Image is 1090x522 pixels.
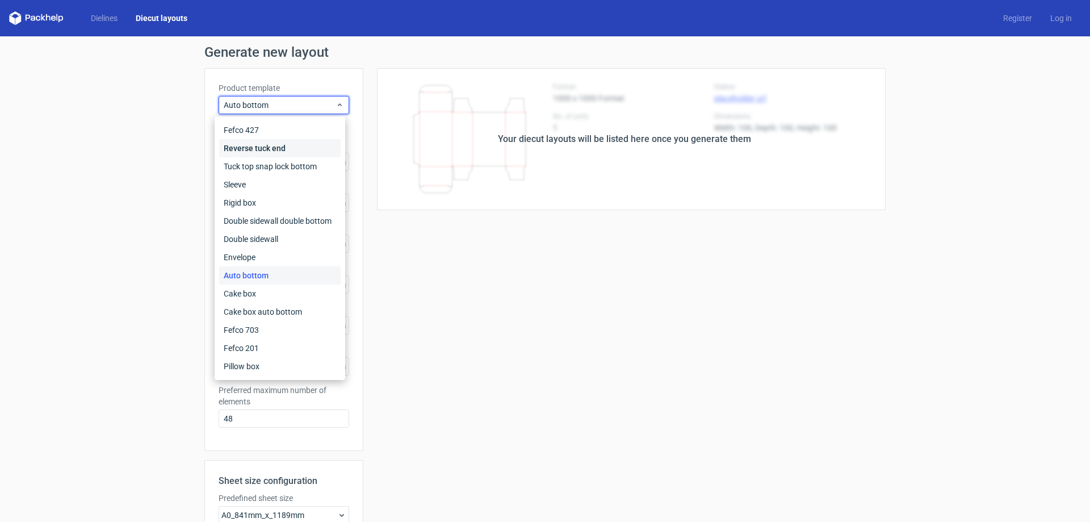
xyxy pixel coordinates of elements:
div: Pillow box [219,357,341,375]
a: Dielines [82,12,127,24]
div: Rigid box [219,194,341,212]
span: Auto bottom [224,99,336,111]
a: Log in [1041,12,1081,24]
div: Fefco 703 [219,321,341,339]
a: Register [994,12,1041,24]
div: Tuck top snap lock bottom [219,157,341,176]
label: Product template [219,82,349,94]
div: Cake box auto bottom [219,303,341,321]
div: Double sidewall [219,230,341,248]
div: Envelope [219,248,341,266]
div: Cake box [219,285,341,303]
div: Sleeve [219,176,341,194]
div: Fefco 201 [219,339,341,357]
div: Double sidewall double bottom [219,212,341,230]
div: Fefco 427 [219,121,341,139]
div: Auto bottom [219,266,341,285]
label: Preferred maximum number of elements [219,385,349,407]
div: Reverse tuck end [219,139,341,157]
h1: Generate new layout [204,45,886,59]
label: Predefined sheet size [219,492,349,504]
a: Diecut layouts [127,12,196,24]
h2: Sheet size configuration [219,474,349,488]
div: Your diecut layouts will be listed here once you generate them [498,132,751,146]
